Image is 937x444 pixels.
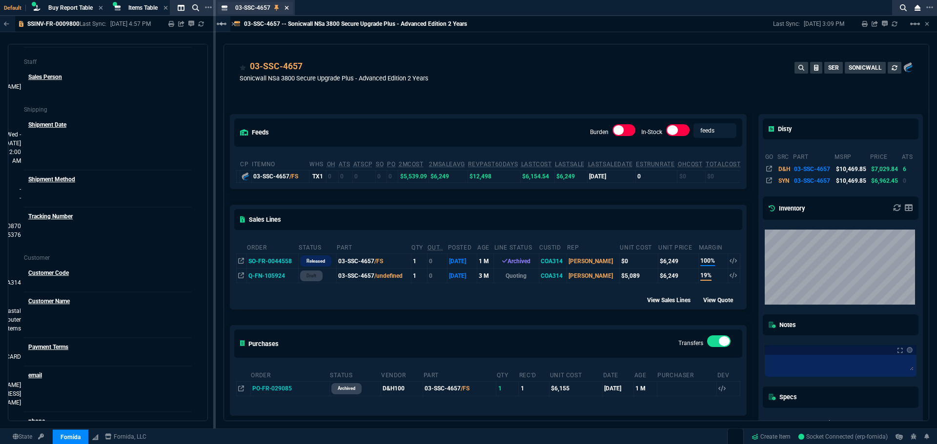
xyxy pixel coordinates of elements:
td: Q-FN-105924 [246,269,298,283]
div: Burden [612,124,636,140]
tr: undefined [24,116,192,171]
p: Shipping [24,105,192,114]
td: 3 M [477,269,493,283]
h5: Inventory [769,204,805,213]
p: [DATE] 4:57 PM [110,20,151,28]
div: Archived [495,257,537,266]
td: COA314 [539,254,567,269]
span: Customer Name [28,298,70,305]
p: SSINV-FR-0009800 [27,20,80,28]
th: Vendor [381,367,423,382]
tr: undefined [24,338,192,367]
td: 03-SSC-4657 [336,269,411,283]
td: 1 M [477,254,493,269]
div: Transfers [707,335,731,351]
td: $6,249 [428,170,468,182]
nx-icon: Close Tab [285,4,289,12]
th: price [870,149,901,163]
p: Sonicwall NSa 3800 Secure Upgrade Plus - Advanced Edition 2 Years [240,74,428,83]
span: /FS [461,385,469,392]
td: 1 [519,381,550,396]
h5: Purchases [240,339,279,348]
p: Released [306,257,325,265]
th: ats [901,149,917,163]
abbr: Avg Sale from SO invoices for 2 months [429,161,465,168]
nx-icon: Open New Tab [926,3,933,12]
th: Date [603,367,634,382]
nx-fornida-value: PO-FR-029085 [252,384,327,393]
abbr: Total revenue past 60 days [468,161,518,168]
td: $6,249 [658,254,698,269]
abbr: Total Cost of Units on Hand [706,161,740,168]
td: 03-SSC-4657 [793,163,834,174]
th: Status [329,367,381,382]
abbr: Total units in inventory. [327,161,336,168]
div: View Quote [703,295,742,305]
span: 100% [700,256,715,266]
nx-icon: Open In Opposite Panel [238,258,244,265]
td: $10,469.85 [834,175,869,187]
h5: Sales Lines [240,215,281,224]
th: cp [240,156,251,171]
nx-icon: Open In Opposite Panel [238,272,244,279]
th: msrp [834,149,869,163]
div: 03-SSC-4657 [253,172,307,181]
td: 0 [635,170,677,182]
th: Dev [717,367,740,382]
span: Payment Terms [28,344,68,350]
th: src [777,149,793,163]
th: Rec'd [519,367,550,382]
span: Default [4,5,26,11]
tr: chris@mypcpro.com [24,367,192,412]
td: 0 [375,170,387,182]
td: [DATE] [588,170,636,182]
th: Unit Cost [619,240,658,254]
td: TX1 [309,170,326,182]
nx-icon: Close Workbench [911,2,924,14]
span: 19% [700,271,712,281]
label: Burden [590,129,609,135]
td: D&H100 [381,381,423,396]
th: Posted [448,240,477,254]
th: ItemNo [251,156,309,171]
div: Add to Watchlist [240,60,246,74]
span: Shipment Method [28,176,75,183]
th: Rep [567,240,619,254]
td: $5,539.09 [398,170,428,182]
span: Items Table [128,4,158,11]
td: 0 [353,170,376,182]
span: /FS [374,258,383,265]
td: [PERSON_NAME] [567,269,619,283]
td: 0 [427,269,447,283]
td: SO-FR-0044558 [246,254,298,269]
td: $0 [677,170,705,182]
th: QTY [411,240,427,254]
span: /undefined [374,272,403,279]
abbr: Avg cost of all PO invoices for 2 months [399,161,424,168]
abbr: Outstanding (To Ship) [428,244,443,251]
span: Shipment Date [28,121,66,128]
div: $0 [621,257,656,266]
nx-icon: Open New Tab [205,3,212,12]
td: $12,498 [468,170,520,182]
span: 0 [828,420,843,426]
span: Tracking Number [28,213,73,220]
th: Order [246,240,298,254]
tr: undefined [24,292,192,338]
nx-icon: Search [896,2,911,14]
td: SYN [777,175,793,187]
th: WHS [309,156,326,171]
a: API TOKEN [35,432,47,441]
abbr: The last purchase cost from PO Order [521,161,552,168]
div: In-Stock [666,124,690,140]
nx-icon: Search [188,2,203,14]
td: 0 [427,254,447,269]
span: Customer Code [28,270,69,276]
td: $10,469.85 [834,163,869,174]
td: 1 M [634,381,657,396]
td: 03-SSC-4657 [336,254,411,269]
p: Last Sync: [773,20,804,28]
td: 1 [496,381,519,396]
td: 1 [411,254,427,269]
a: 03-SSC-4657 [250,60,303,73]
